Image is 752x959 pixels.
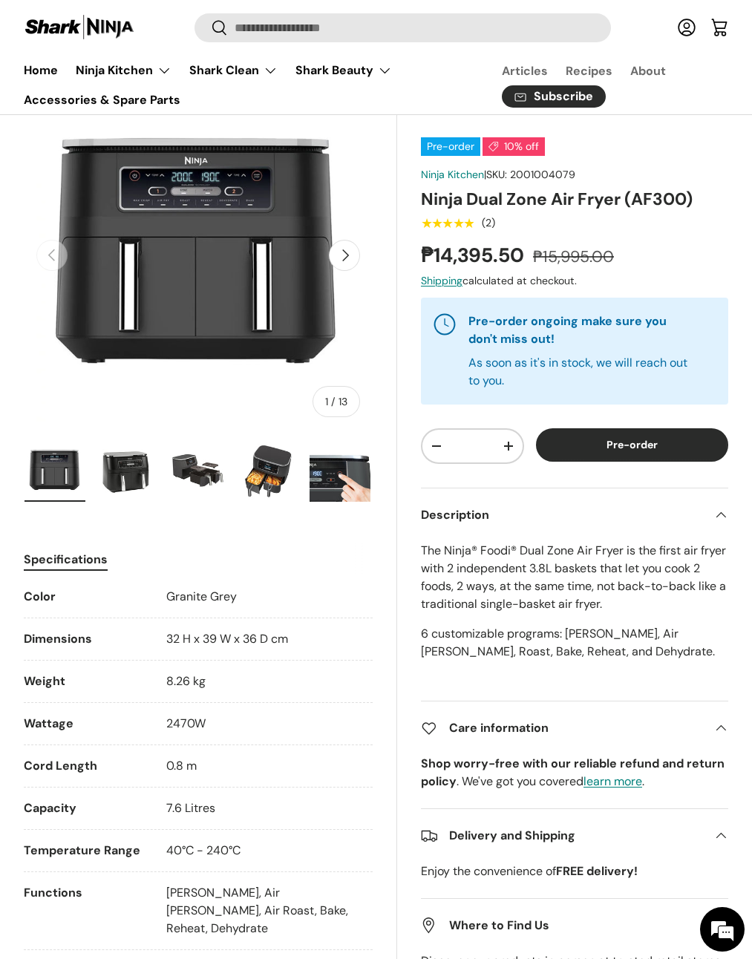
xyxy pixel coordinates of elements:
[421,542,728,613] p: The Ninja® Foodi® Dual Zone Air Fryer is the first air fryer with 2 independent 3.8L baskets that...
[630,56,666,85] a: About
[421,506,704,524] h2: Description
[310,439,370,502] img: Ninja Dual Zone Air Fryer (AF300)
[421,137,480,156] span: Pre-order
[166,842,241,858] span: 40°C - 240°C
[24,56,466,114] nav: Primary
[24,884,143,937] div: Functions
[7,405,283,457] textarea: Type your message and click 'Submit'
[502,56,548,85] a: Articles
[331,395,336,408] span: /
[421,809,728,863] summary: Delivery and Shipping
[24,842,143,860] div: Temperature Range
[421,719,704,737] h2: Care information
[421,189,728,211] h1: Ninja Dual Zone Air Fryer (AF300)
[180,56,287,85] summary: Shark Clean
[218,457,269,477] em: Submit
[24,13,135,42] img: Shark Ninja Philippines
[24,757,143,775] div: Cord Length
[583,773,642,789] a: learn more
[24,588,143,606] div: Color
[466,56,728,114] nav: Secondary
[24,630,143,648] div: Dimensions
[166,631,288,647] span: 32 H x 39 W x 36 D cm
[556,863,638,879] strong: FREE delivery!
[421,217,474,230] div: 5.0 out of 5.0 stars
[24,439,85,502] img: Ninja Dual Zone Air Fryer (AF300)
[243,7,279,43] div: Minimize live chat window
[339,395,347,408] span: 13
[31,187,259,337] span: We are offline. Please leave us a message.
[24,81,373,507] media-gallery: Gallery Viewer
[421,755,728,791] p: . We've got you covered .
[421,274,462,287] a: Shipping
[421,701,728,755] summary: Care information
[421,899,728,952] summary: Where to Find Us
[486,168,507,181] span: SKU:
[421,827,704,845] h2: Delivery and Shipping
[166,716,206,731] span: 2470W
[482,217,495,229] div: (2)
[167,439,228,502] img: Ninja Dual Zone Air Fryer (AF300)
[421,216,474,231] span: ★★★★★
[421,625,728,661] p: 6 customizable programs: [PERSON_NAME], Air [PERSON_NAME], Roast, Bake, Reheat, and Dehydrate.
[24,715,143,733] div: Wattage
[421,242,528,268] strong: ₱14,395.50
[468,354,696,390] p: As soon as it's in stock, we will reach out to you.
[166,673,206,689] span: 8.26 kg
[166,758,197,773] span: 0.8 m
[166,800,215,816] span: 7.6 Litres
[24,56,58,85] a: Home
[287,56,401,85] summary: Shark Beauty
[421,863,728,880] p: Enjoy the convenience of
[166,589,237,604] span: Granite Grey
[238,439,299,502] img: Ninja Dual Zone Air Fryer (AF300)
[534,91,593,103] span: Subscribe
[325,395,328,408] span: 1
[77,83,249,102] div: Leave a message
[421,488,728,542] summary: Description
[24,672,143,690] div: Weight
[421,756,725,789] strong: Shop worry-free with our reliable refund and return policy
[166,884,373,937] p: [PERSON_NAME], Air [PERSON_NAME], Air Roast, Bake, Reheat, Dehydrate
[67,56,180,85] summary: Ninja Kitchen
[421,273,728,289] div: calculated at checkout.
[533,246,614,267] s: ₱15,995.00
[566,56,612,85] a: Recipes
[421,168,484,181] a: Ninja Kitchen
[502,85,606,108] a: Subscribe
[96,439,157,502] img: Ninja Dual Zone Air Fryer (AF300)
[24,543,108,576] button: Specifications
[24,85,180,114] a: Accessories & Spare Parts
[468,313,667,347] strong: Pre-order ongoing make sure you don't miss out!
[536,428,728,462] button: Pre-order
[510,168,575,181] span: 2001004079
[421,917,704,935] h2: Where to Find Us
[483,137,545,156] span: 10% off
[24,799,143,817] div: Capacity
[484,168,575,181] span: |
